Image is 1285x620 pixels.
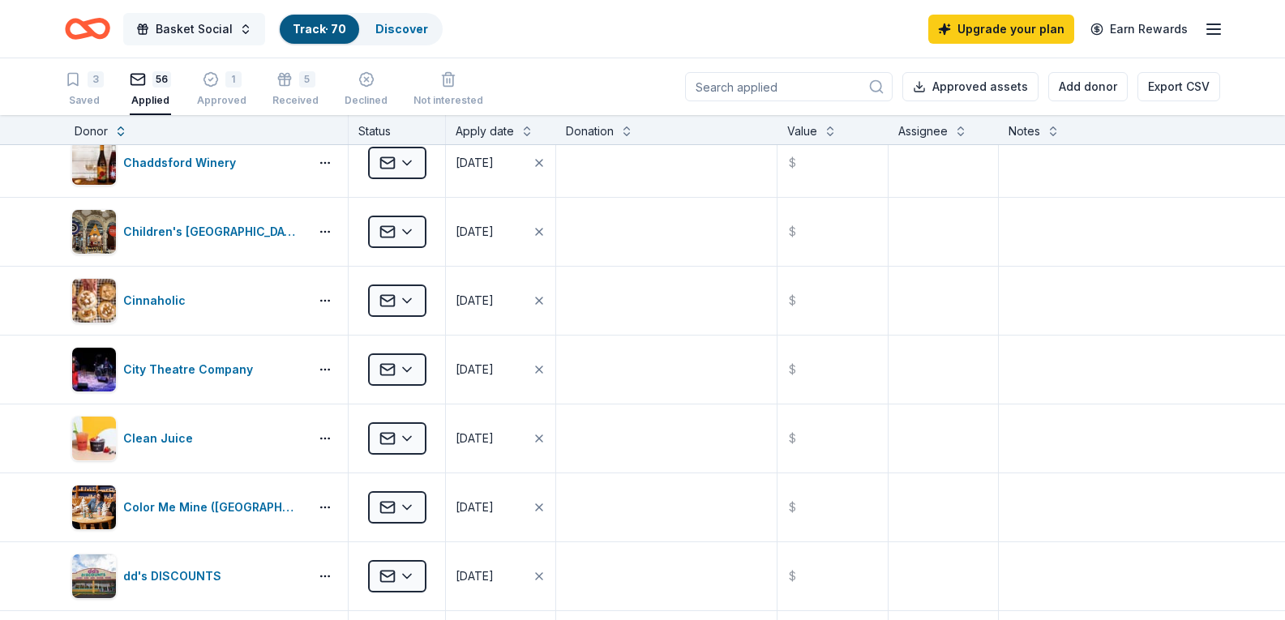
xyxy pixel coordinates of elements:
[456,360,494,379] div: [DATE]
[65,65,104,115] button: 3Saved
[446,542,555,610] button: [DATE]
[928,15,1074,44] a: Upgrade your plan
[456,567,494,586] div: [DATE]
[345,94,388,107] div: Declined
[446,129,555,197] button: [DATE]
[375,22,428,36] a: Discover
[299,71,315,88] div: 5
[197,94,246,107] div: Approved
[71,209,302,254] button: Image for Children's Museum of PittsburghChildren's [GEOGRAPHIC_DATA]
[349,115,446,144] div: Status
[123,429,199,448] div: Clean Juice
[123,153,242,173] div: Chaddsford Winery
[898,122,948,141] div: Assignee
[902,72,1039,101] button: Approved assets
[72,210,116,254] img: Image for Children's Museum of Pittsburgh
[293,22,346,36] a: Track· 70
[1009,122,1040,141] div: Notes
[1137,72,1220,101] button: Export CSV
[456,153,494,173] div: [DATE]
[446,473,555,541] button: [DATE]
[72,279,116,323] img: Image for Cinnaholic
[65,94,104,107] div: Saved
[71,485,302,530] button: Image for Color Me Mine (Lehigh Valley)Color Me Mine ([GEOGRAPHIC_DATA])
[456,498,494,517] div: [DATE]
[685,72,893,101] input: Search applied
[72,554,116,598] img: Image for dd's DISCOUNTS
[413,94,483,107] div: Not interested
[272,94,319,107] div: Received
[1048,72,1128,101] button: Add donor
[566,122,614,141] div: Donation
[123,222,302,242] div: Children's [GEOGRAPHIC_DATA]
[446,198,555,266] button: [DATE]
[71,347,302,392] button: Image for City Theatre CompanyCity Theatre Company
[225,71,242,88] div: 1
[456,291,494,310] div: [DATE]
[123,567,228,586] div: dd's DISCOUNTS
[72,141,116,185] img: Image for Chaddsford Winery
[278,13,443,45] button: Track· 70Discover
[71,416,302,461] button: Image for Clean JuiceClean Juice
[152,71,171,88] div: 56
[156,19,233,39] span: Basket Social
[787,122,817,141] div: Value
[71,554,302,599] button: Image for dd's DISCOUNTSdd's DISCOUNTS
[197,65,246,115] button: 1Approved
[123,498,302,517] div: Color Me Mine ([GEOGRAPHIC_DATA])
[71,278,302,323] button: Image for CinnaholicCinnaholic
[65,10,110,48] a: Home
[72,348,116,391] img: Image for City Theatre Company
[1081,15,1197,44] a: Earn Rewards
[88,71,104,88] div: 3
[130,65,171,115] button: 56Applied
[446,267,555,335] button: [DATE]
[72,417,116,460] img: Image for Clean Juice
[75,122,108,141] div: Donor
[345,65,388,115] button: Declined
[456,222,494,242] div: [DATE]
[456,429,494,448] div: [DATE]
[446,336,555,404] button: [DATE]
[456,122,514,141] div: Apply date
[272,65,319,115] button: 5Received
[123,291,192,310] div: Cinnaholic
[123,13,265,45] button: Basket Social
[123,360,259,379] div: City Theatre Company
[413,65,483,115] button: Not interested
[72,485,116,529] img: Image for Color Me Mine (Lehigh Valley)
[446,404,555,472] button: [DATE]
[71,140,302,186] button: Image for Chaddsford WineryChaddsford Winery
[130,94,171,107] div: Applied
